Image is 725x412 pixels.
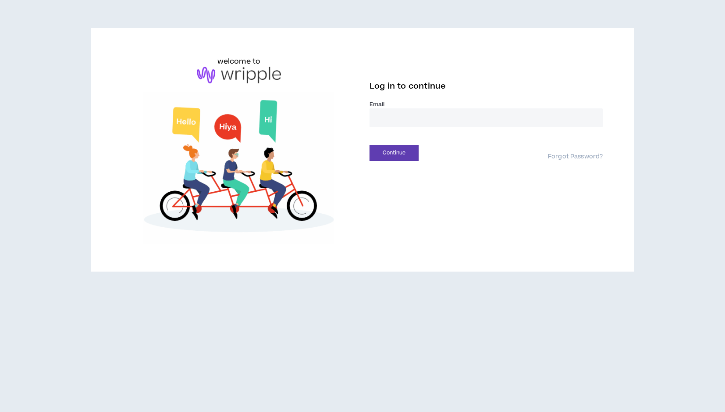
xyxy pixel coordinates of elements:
[197,67,281,83] img: logo-brand.png
[217,56,261,67] h6: welcome to
[370,145,419,161] button: Continue
[122,92,355,244] img: Welcome to Wripple
[370,100,603,108] label: Email
[370,81,446,92] span: Log in to continue
[548,153,603,161] a: Forgot Password?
